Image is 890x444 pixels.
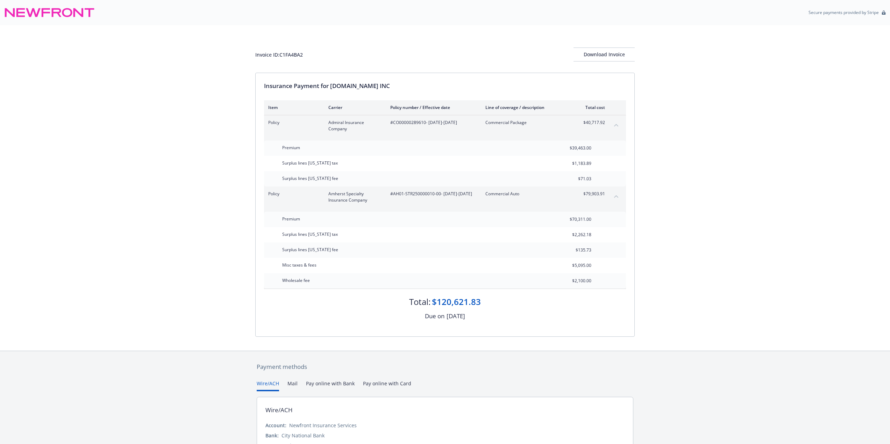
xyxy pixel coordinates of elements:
[282,247,338,253] span: Surplus lines [US_STATE] fee
[264,115,626,136] div: PolicyAdmiral Insurance Company#CO00000289610- [DATE]-[DATE]Commercial Package$40,717.92collapse ...
[264,187,626,208] div: PolicyAmherst Specialty Insurance Company#AH01-STR250000010-00- [DATE]-[DATE]Commercial Auto$79,9...
[390,104,474,110] div: Policy number / Effective date
[550,158,596,169] input: 0.00
[282,231,338,237] span: Surplus lines [US_STATE] tax
[485,191,568,197] span: Commercial Auto
[390,119,474,126] span: #CO00000289610 - [DATE]-[DATE]
[485,119,568,126] span: Commercial Package
[268,119,317,126] span: Policy
[282,432,325,439] div: City National Bank
[550,230,596,240] input: 0.00
[425,312,444,321] div: Due on
[328,191,379,203] span: Amherst Specialty Insurance Company
[390,191,474,197] span: #AH01-STR250000010-00 - [DATE]-[DATE]
[265,422,286,429] div: Account:
[282,160,338,166] span: Surplus lines [US_STATE] tax
[574,48,635,61] div: Download Invoice
[268,191,317,197] span: Policy
[550,214,596,225] input: 0.00
[550,260,596,271] input: 0.00
[432,296,481,308] div: $120,621.83
[485,104,568,110] div: Line of coverage / description
[550,174,596,184] input: 0.00
[447,312,465,321] div: [DATE]
[282,145,300,151] span: Premium
[257,380,279,391] button: Wire/ACH
[550,245,596,255] input: 0.00
[550,276,596,286] input: 0.00
[282,277,310,283] span: Wholesale fee
[289,422,357,429] div: Newfront Insurance Services
[282,216,300,222] span: Premium
[306,380,355,391] button: Pay online with Bank
[268,104,317,110] div: Item
[611,191,622,202] button: collapse content
[611,119,622,131] button: collapse content
[363,380,411,391] button: Pay online with Card
[255,51,303,58] div: Invoice ID: C1FA4BA2
[282,175,338,181] span: Surplus lines [US_STATE] fee
[579,119,605,126] span: $40,717.92
[287,380,298,391] button: Mail
[264,81,626,90] div: Insurance Payment for [DOMAIN_NAME] INC
[579,191,605,197] span: $79,903.91
[409,296,430,308] div: Total:
[265,432,279,439] div: Bank:
[809,9,879,15] p: Secure payments provided by Stripe
[550,143,596,153] input: 0.00
[328,119,379,132] span: Admiral Insurance Company
[257,362,633,371] div: Payment methods
[328,104,379,110] div: Carrier
[579,104,605,110] div: Total cost
[574,48,635,61] button: Download Invoice
[265,406,293,415] div: Wire/ACH
[282,262,316,268] span: Misc taxes & fees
